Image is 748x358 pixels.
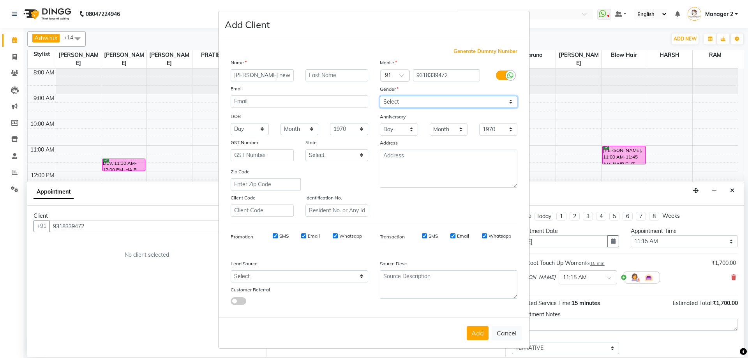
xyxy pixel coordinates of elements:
label: Whatsapp [339,233,362,240]
label: Email [457,233,469,240]
input: GST Number [231,149,294,161]
h4: Add Client [225,18,270,32]
label: Client Code [231,194,256,201]
input: First Name [231,69,294,81]
label: Zip Code [231,168,250,175]
input: Resident No. or Any Id [305,205,369,217]
label: Address [380,139,398,146]
label: Source Desc [380,260,407,267]
label: Customer Referral [231,286,270,293]
label: Identification No. [305,194,342,201]
label: Lead Source [231,260,258,267]
label: GST Number [231,139,258,146]
label: Gender [380,86,399,93]
button: Cancel [492,326,522,340]
label: Name [231,59,247,66]
span: Generate Dummy Number [453,48,517,55]
label: Anniversary [380,113,406,120]
label: Whatsapp [489,233,511,240]
input: Email [231,95,368,108]
label: Promotion [231,233,253,240]
input: Client Code [231,205,294,217]
input: Enter Zip Code [231,178,301,190]
label: Email [308,233,320,240]
label: SMS [279,233,289,240]
label: SMS [429,233,438,240]
label: Mobile [380,59,397,66]
label: Email [231,85,243,92]
label: Transaction [380,233,405,240]
label: DOB [231,113,241,120]
button: Add [467,326,489,340]
input: Mobile [413,69,480,81]
input: Last Name [305,69,369,81]
label: State [305,139,317,146]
